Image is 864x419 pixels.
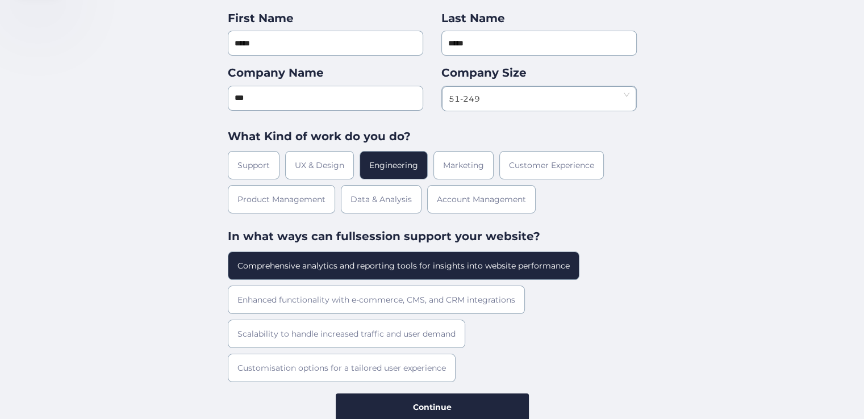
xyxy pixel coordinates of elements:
div: What Kind of work do you do? [228,128,637,145]
div: Customisation options for a tailored user experience [228,354,456,382]
div: Account Management [427,185,536,213]
div: Company Name [228,64,423,82]
div: First Name [228,10,423,27]
div: Marketing [433,151,494,179]
div: Company Size [441,64,637,82]
div: Data & Analysis [341,185,421,213]
nz-select-item: 51-249 [449,87,629,111]
div: UX & Design [285,151,354,179]
div: Support [228,151,279,179]
div: Engineering [360,151,428,179]
span: Continue [413,401,452,413]
div: Product Management [228,185,335,213]
div: Last Name [441,10,637,27]
div: In what ways can fullsession support your website? [228,228,637,245]
div: Enhanced functionality with e-commerce, CMS, and CRM integrations [228,286,525,314]
div: Customer Experience [499,151,604,179]
div: Comprehensive analytics and reporting tools for insights into website performance [228,252,579,280]
div: Scalability to handle increased traffic and user demand [228,320,465,348]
